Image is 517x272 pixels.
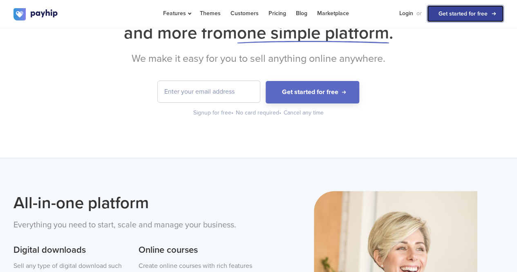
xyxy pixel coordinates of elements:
span: one simple platform [237,22,389,43]
h3: Digital downloads [13,244,127,257]
p: Everything you need to start, scale and manage your business. [13,219,253,232]
input: Enter your email address [158,81,260,102]
span: • [279,109,281,116]
span: . [389,22,393,43]
h2: All-in-one platform [13,191,253,215]
div: No card required [236,109,282,117]
h3: Online courses [139,244,252,257]
div: Cancel any time [284,109,324,117]
img: logo.svg [13,8,58,20]
span: • [231,109,233,116]
a: Get started for free [427,5,504,22]
span: Features [163,10,190,17]
button: Get started for free [266,81,359,103]
h2: We make it easy for you to sell anything online anywhere. [13,52,504,65]
div: Signup for free [193,109,234,117]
